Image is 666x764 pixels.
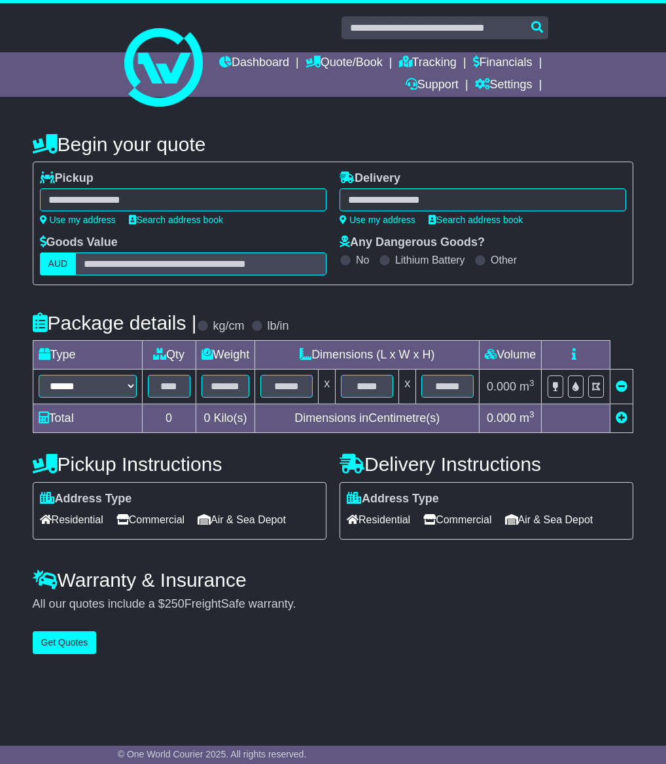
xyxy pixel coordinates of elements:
td: 0 [142,404,196,432]
a: Search address book [129,215,223,225]
a: Financials [473,52,533,75]
a: Remove this item [616,380,627,393]
td: Volume [480,341,542,370]
span: Commercial [423,510,491,530]
td: Total [33,404,142,432]
h4: Package details | [33,312,197,334]
span: m [519,411,535,425]
td: Weight [196,341,255,370]
span: 0.000 [487,411,516,425]
span: Air & Sea Depot [505,510,593,530]
div: All our quotes include a $ FreightSafe warranty. [33,597,634,612]
span: m [519,380,535,393]
td: Kilo(s) [196,404,255,432]
span: Commercial [116,510,184,530]
label: Pickup [40,171,94,186]
label: Other [491,254,517,266]
a: Add new item [616,411,627,425]
label: kg/cm [213,319,245,334]
label: AUD [40,252,77,275]
h4: Begin your quote [33,133,634,155]
label: Address Type [40,492,132,506]
span: © One World Courier 2025. All rights reserved. [118,749,307,759]
td: Qty [142,341,196,370]
sup: 3 [529,409,535,419]
span: Air & Sea Depot [198,510,286,530]
td: x [319,370,336,404]
label: Goods Value [40,235,118,250]
a: Settings [475,75,533,97]
a: Tracking [399,52,457,75]
sup: 3 [529,378,535,388]
label: Any Dangerous Goods? [340,235,485,250]
td: x [399,370,416,404]
td: Dimensions in Centimetre(s) [255,404,480,432]
h4: Pickup Instructions [33,453,326,475]
h4: Warranty & Insurance [33,569,634,591]
label: Address Type [347,492,439,506]
a: Use my address [40,215,116,225]
a: Dashboard [219,52,289,75]
a: Quote/Book [306,52,383,75]
label: lb/in [268,319,289,334]
label: Delivery [340,171,400,186]
span: 0 [203,411,210,425]
label: No [356,254,369,266]
a: Support [406,75,459,97]
button: Get Quotes [33,631,97,654]
td: Type [33,341,142,370]
td: Dimensions (L x W x H) [255,341,480,370]
span: Residential [40,510,103,530]
a: Search address book [429,215,523,225]
span: 250 [165,597,184,610]
h4: Delivery Instructions [340,453,633,475]
span: 0.000 [487,380,516,393]
label: Lithium Battery [395,254,465,266]
span: Residential [347,510,410,530]
a: Use my address [340,215,415,225]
